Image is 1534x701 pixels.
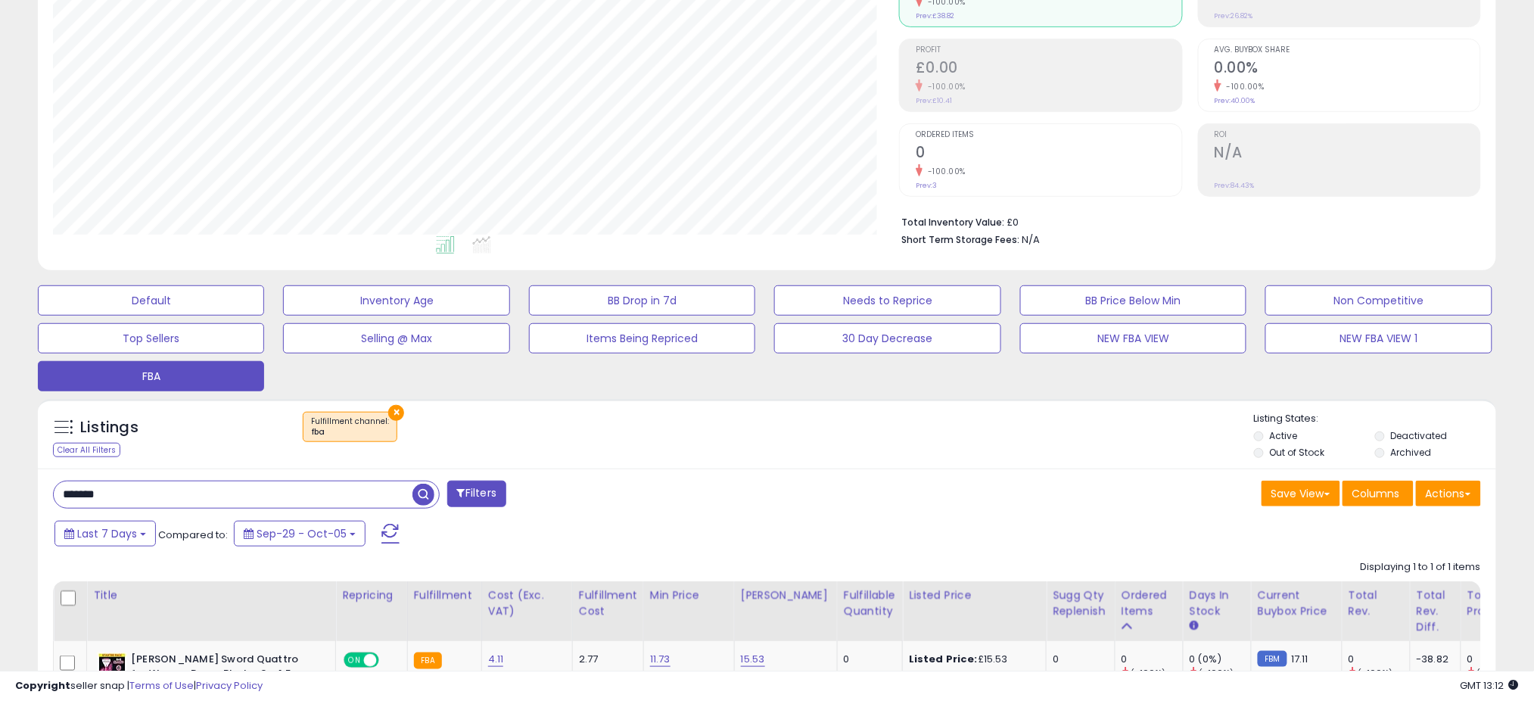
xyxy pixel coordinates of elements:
button: FBA [38,361,264,391]
div: Repricing [342,587,401,603]
div: £15.53 [909,653,1035,666]
div: Ordered Items [1122,587,1177,619]
h5: Listings [80,417,138,438]
div: 0 [1122,653,1183,666]
button: Filters [447,481,506,507]
div: Total Rev. Diff. [1417,587,1455,635]
button: × [388,405,404,421]
span: ON [345,654,364,667]
b: Total Inventory Value: [901,216,1004,229]
button: Columns [1343,481,1414,506]
div: fba [311,427,389,438]
h2: N/A [1215,144,1480,164]
strong: Copyright [15,678,70,693]
label: Archived [1390,446,1431,459]
div: Total Rev. [1349,587,1404,619]
button: Default [38,285,264,316]
span: Fulfillment channel : [311,416,389,438]
span: Compared to: [158,528,228,542]
b: Listed Price: [909,652,978,666]
small: Prev: 26.82% [1215,11,1253,20]
a: Terms of Use [129,678,194,693]
small: -100.00% [923,81,966,92]
h2: £0.00 [916,59,1181,79]
div: Displaying 1 to 1 of 1 items [1361,560,1481,575]
span: Columns [1352,486,1400,501]
div: Fulfillment [414,587,475,603]
div: seller snap | | [15,679,263,693]
button: 30 Day Decrease [774,323,1000,354]
button: NEW FBA VIEW [1020,323,1246,354]
b: [PERSON_NAME] Sword Quattro for Women Razor Blades 3 + 1 Free Handle Promotional Kit [131,653,315,699]
div: 0 [1349,653,1410,666]
span: Last 7 Days [77,526,137,541]
div: Listed Price [909,587,1040,603]
div: Fulfillment Cost [579,587,637,619]
small: Days In Stock. [1190,619,1199,633]
small: Prev: £38.82 [916,11,954,20]
a: Privacy Policy [196,678,263,693]
small: FBA [414,653,442,669]
span: Sep-29 - Oct-05 [257,526,347,541]
b: Short Term Storage Fees: [901,233,1019,246]
th: Please note that this number is a calculation based on your required days of coverage and your ve... [1047,581,1115,641]
button: BB Drop in 7d [529,285,755,316]
div: Title [93,587,329,603]
span: ROI [1215,131,1480,139]
small: Prev: 40.00% [1215,96,1256,105]
div: 0 (0%) [1190,653,1251,666]
div: 0 [844,653,891,666]
small: -100.00% [1221,81,1265,92]
small: Prev: 3 [916,181,937,190]
img: 51CCDZkIuTL._SL40_.jpg [97,653,127,683]
button: Save View [1262,481,1340,506]
div: Sugg Qty Replenish [1053,587,1109,619]
button: Items Being Repriced [529,323,755,354]
button: Last 7 Days [54,521,156,547]
span: Ordered Items [916,131,1181,139]
span: N/A [1022,232,1040,247]
small: Prev: £10.41 [916,96,952,105]
button: Non Competitive [1265,285,1492,316]
button: Top Sellers [38,323,264,354]
p: Listing States: [1254,412,1496,426]
small: FBM [1258,651,1287,667]
button: Needs to Reprice [774,285,1000,316]
h2: 0.00% [1215,59,1480,79]
div: Fulfillable Quantity [844,587,896,619]
div: Min Price [650,587,728,603]
div: Cost (Exc. VAT) [488,587,566,619]
small: Prev: 84.43% [1215,181,1255,190]
button: NEW FBA VIEW 1 [1265,323,1492,354]
h2: 0 [916,144,1181,164]
span: 2025-10-13 13:12 GMT [1461,678,1519,693]
div: 2.77 [579,653,632,666]
button: Sep-29 - Oct-05 [234,521,366,547]
a: 4.11 [488,652,504,667]
li: £0 [901,212,1470,230]
button: BB Price Below Min [1020,285,1246,316]
label: Out of Stock [1270,446,1325,459]
div: [PERSON_NAME] [741,587,831,603]
button: Selling @ Max [283,323,509,354]
div: Days In Stock [1190,587,1245,619]
div: Clear All Filters [53,443,120,457]
div: Current Buybox Price [1258,587,1336,619]
small: -100.00% [923,166,966,177]
span: Profit [916,46,1181,55]
label: Deactivated [1390,429,1447,442]
button: Inventory Age [283,285,509,316]
a: 11.73 [650,652,671,667]
div: 0 [1467,653,1529,666]
span: 17.11 [1291,652,1308,666]
div: -38.82 [1417,653,1449,666]
a: 15.53 [741,652,765,667]
div: Total Profit [1467,587,1523,619]
span: Avg. Buybox Share [1215,46,1480,55]
div: 0 [1053,653,1103,666]
button: Actions [1416,481,1481,506]
label: Active [1270,429,1298,442]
